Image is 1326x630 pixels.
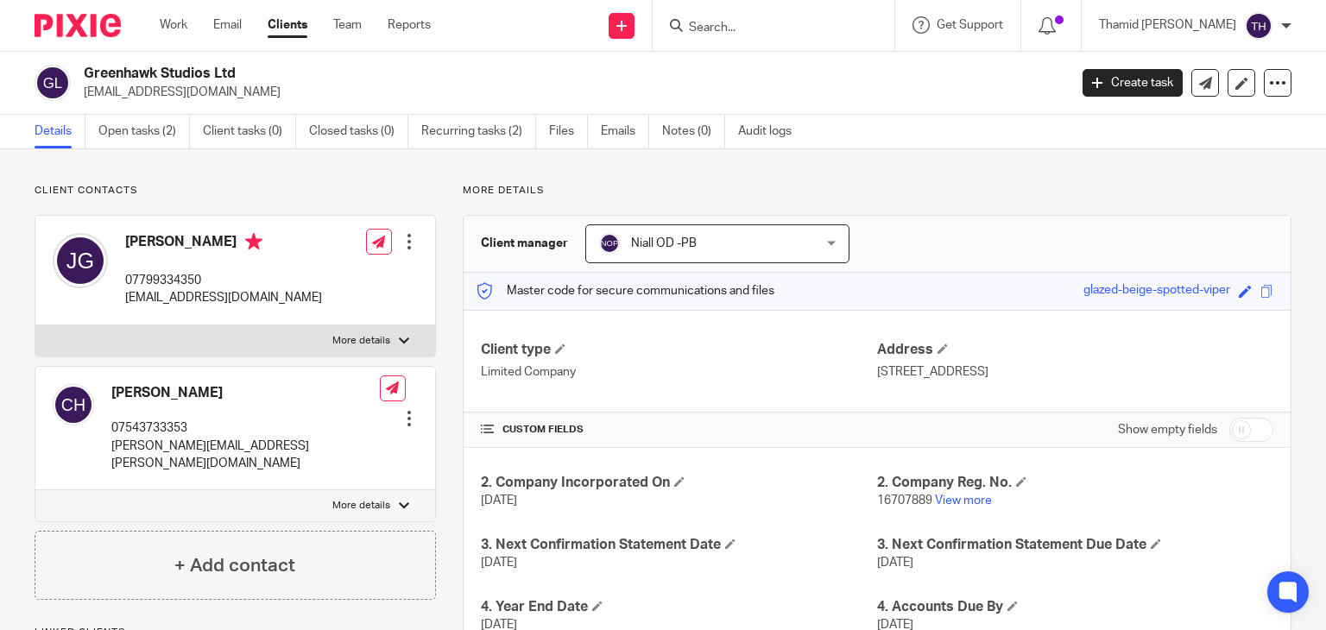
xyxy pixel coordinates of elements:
[35,14,121,37] img: Pixie
[877,536,1273,554] h4: 3. Next Confirmation Statement Due Date
[84,84,1057,101] p: [EMAIL_ADDRESS][DOMAIN_NAME]
[687,21,843,36] input: Search
[549,115,588,148] a: Files
[1099,16,1236,34] p: Thamid [PERSON_NAME]
[332,499,390,513] p: More details
[111,438,380,473] p: [PERSON_NAME][EMAIL_ADDRESS][PERSON_NAME][DOMAIN_NAME]
[477,282,774,299] p: Master code for secure communications and files
[599,233,620,254] img: svg%3E
[662,115,725,148] a: Notes (0)
[125,272,322,289] p: 07799334350
[388,16,431,34] a: Reports
[125,289,322,306] p: [EMAIL_ADDRESS][DOMAIN_NAME]
[738,115,805,148] a: Audit logs
[481,495,517,507] span: [DATE]
[1083,281,1230,301] div: glazed-beige-spotted-viper
[877,495,932,507] span: 16707889
[203,115,296,148] a: Client tasks (0)
[481,536,877,554] h4: 3. Next Confirmation Statement Date
[111,384,380,402] h4: [PERSON_NAME]
[481,363,877,381] p: Limited Company
[481,557,517,569] span: [DATE]
[35,184,436,198] p: Client contacts
[160,16,187,34] a: Work
[174,552,295,579] h4: + Add contact
[481,341,877,359] h4: Client type
[1245,12,1272,40] img: svg%3E
[332,334,390,348] p: More details
[125,233,322,255] h4: [PERSON_NAME]
[481,474,877,492] h4: 2. Company Incorporated On
[309,115,408,148] a: Closed tasks (0)
[601,115,649,148] a: Emails
[84,65,862,83] h2: Greenhawk Studios Ltd
[53,233,108,288] img: svg%3E
[213,16,242,34] a: Email
[481,235,568,252] h3: Client manager
[935,495,992,507] a: View more
[421,115,536,148] a: Recurring tasks (2)
[245,233,262,250] i: Primary
[877,363,1273,381] p: [STREET_ADDRESS]
[35,65,71,101] img: svg%3E
[333,16,362,34] a: Team
[877,598,1273,616] h4: 4. Accounts Due By
[53,384,94,425] img: svg%3E
[463,184,1291,198] p: More details
[1118,421,1217,438] label: Show empty fields
[481,598,877,616] h4: 4. Year End Date
[1083,69,1183,97] a: Create task
[877,557,913,569] span: [DATE]
[877,341,1273,359] h4: Address
[268,16,307,34] a: Clients
[481,423,877,437] h4: CUSTOM FIELDS
[111,419,380,437] p: 07543733353
[35,115,85,148] a: Details
[98,115,190,148] a: Open tasks (2)
[937,19,1003,31] span: Get Support
[877,474,1273,492] h4: 2. Company Reg. No.
[631,237,697,249] span: Niall OD -PB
